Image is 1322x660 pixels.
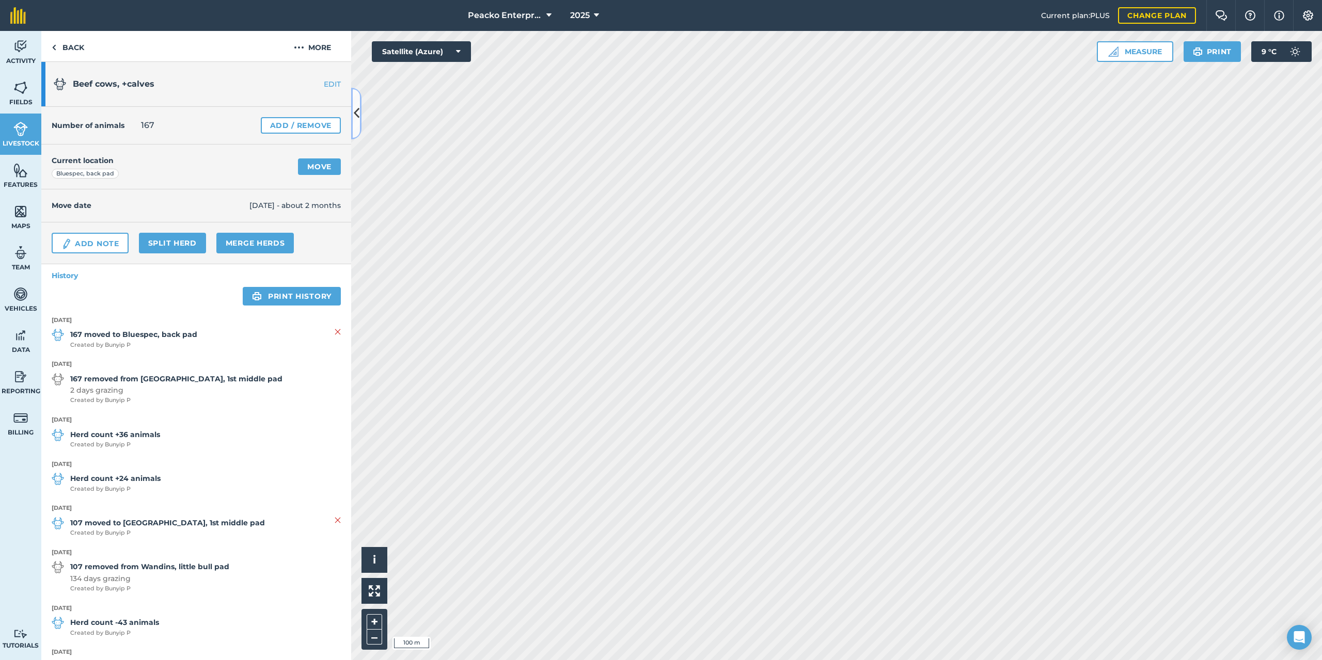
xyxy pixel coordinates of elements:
[41,31,95,61] a: Back
[73,79,154,89] span: Beef cows, +calves
[367,614,382,630] button: +
[1184,41,1241,62] button: Print
[52,360,341,369] strong: [DATE]
[52,316,341,325] strong: [DATE]
[1287,625,1312,650] div: Open Intercom Messenger
[361,547,387,573] button: i
[52,429,64,441] img: svg+xml;base64,PD94bWwgdmVyc2lvbj0iMS4wIiBlbmNvZGluZz0idXRmLTgiPz4KPCEtLSBHZW5lcmF0b3I6IEFkb2JlIE...
[70,373,282,384] strong: 167 removed from [GEOGRAPHIC_DATA], 1st middle pad
[52,373,64,385] img: svg+xml;base64,PD94bWwgdmVyc2lvbj0iMS4wIiBlbmNvZGluZz0idXRmLTgiPz4KPCEtLSBHZW5lcmF0b3I6IEFkb2JlIE...
[70,517,265,528] strong: 107 moved to [GEOGRAPHIC_DATA], 1st middle pad
[243,287,341,305] a: Print history
[52,169,119,179] div: Bluespec, back pad
[335,514,341,526] img: svg+xml;base64,PHN2ZyB4bWxucz0iaHR0cDovL3d3dy53My5vcmcvMjAwMC9zdmciIHdpZHRoPSIyMiIgaGVpZ2h0PSIzMC...
[52,517,64,529] img: svg+xml;base64,PD94bWwgdmVyc2lvbj0iMS4wIiBlbmNvZGluZz0idXRmLTgiPz4KPCEtLSBHZW5lcmF0b3I6IEFkb2JlIE...
[1193,45,1203,58] img: svg+xml;base64,PHN2ZyB4bWxucz0iaHR0cDovL3d3dy53My5vcmcvMjAwMC9zdmciIHdpZHRoPSIxOSIgaGVpZ2h0PSIyNC...
[70,528,265,538] span: Created by Bunyip P
[13,163,28,178] img: svg+xml;base64,PHN2ZyB4bWxucz0iaHR0cDovL3d3dy53My5vcmcvMjAwMC9zdmciIHdpZHRoPSI1NiIgaGVpZ2h0PSI2MC...
[141,119,154,132] span: 167
[52,415,341,425] strong: [DATE]
[70,617,159,628] strong: Herd count -43 animals
[52,200,249,211] h4: Move date
[468,9,542,22] span: Peacko Enterprises
[52,233,129,253] a: Add Note
[52,648,341,657] strong: [DATE]
[70,485,161,494] span: Created by Bunyip P
[252,290,262,302] img: svg+xml;base64,PHN2ZyB4bWxucz0iaHR0cDovL3d3dy53My5vcmcvMjAwMC9zdmciIHdpZHRoPSIxOSIgaGVpZ2h0PSIyNC...
[70,396,282,405] span: Created by Bunyip P
[1118,7,1196,24] a: Change plan
[61,238,72,250] img: svg+xml;base64,PD94bWwgdmVyc2lvbj0iMS4wIiBlbmNvZGluZz0idXRmLTgiPz4KPCEtLSBHZW5lcmF0b3I6IEFkb2JlIE...
[70,341,197,350] span: Created by Bunyip P
[1302,10,1314,21] img: A cog icon
[373,553,376,566] span: i
[372,41,471,62] button: Satellite (Azure)
[70,429,160,440] strong: Herd count +36 animals
[1097,41,1173,62] button: Measure
[13,410,28,426] img: svg+xml;base64,PD94bWwgdmVyc2lvbj0iMS4wIiBlbmNvZGluZz0idXRmLTgiPz4KPCEtLSBHZW5lcmF0b3I6IEFkb2JlIE...
[1251,41,1312,62] button: 9 °C
[261,117,341,134] a: Add / Remove
[216,233,294,253] a: Merge Herds
[298,158,341,175] a: Move
[13,39,28,54] img: svg+xml;base64,PD94bWwgdmVyc2lvbj0iMS4wIiBlbmNvZGluZz0idXRmLTgiPz4KPCEtLSBHZW5lcmF0b3I6IEFkb2JlIE...
[52,561,64,573] img: svg+xml;base64,PD94bWwgdmVyc2lvbj0iMS4wIiBlbmNvZGluZz0idXRmLTgiPz4KPCEtLSBHZW5lcmF0b3I6IEFkb2JlIE...
[13,80,28,95] img: svg+xml;base64,PHN2ZyB4bWxucz0iaHR0cDovL3d3dy53My5vcmcvMjAwMC9zdmciIHdpZHRoPSI1NiIgaGVpZ2h0PSI2MC...
[369,585,380,597] img: Four arrows, one pointing top left, one top right, one bottom right and the last bottom left
[52,460,341,469] strong: [DATE]
[70,584,229,593] span: Created by Bunyip P
[335,326,341,338] img: svg+xml;base64,PHN2ZyB4bWxucz0iaHR0cDovL3d3dy53My5vcmcvMjAwMC9zdmciIHdpZHRoPSIyMiIgaGVpZ2h0PSIzMC...
[274,31,351,61] button: More
[13,328,28,343] img: svg+xml;base64,PD94bWwgdmVyc2lvbj0iMS4wIiBlbmNvZGluZz0idXRmLTgiPz4KPCEtLSBHZW5lcmF0b3I6IEFkb2JlIE...
[70,384,282,396] span: 2 days grazing
[52,155,114,166] h4: Current location
[570,9,590,22] span: 2025
[294,41,304,54] img: svg+xml;base64,PHN2ZyB4bWxucz0iaHR0cDovL3d3dy53My5vcmcvMjAwMC9zdmciIHdpZHRoPSIyMCIgaGVpZ2h0PSIyNC...
[52,329,64,341] img: svg+xml;base64,PD94bWwgdmVyc2lvbj0iMS4wIiBlbmNvZGluZz0idXRmLTgiPz4KPCEtLSBHZW5lcmF0b3I6IEFkb2JlIE...
[1041,10,1110,21] span: Current plan : PLUS
[1108,46,1119,57] img: Ruler icon
[13,629,28,639] img: svg+xml;base64,PD94bWwgdmVyc2lvbj0iMS4wIiBlbmNvZGluZz0idXRmLTgiPz4KPCEtLSBHZW5lcmF0b3I6IEFkb2JlIE...
[1215,10,1227,21] img: Two speech bubbles overlapping with the left bubble in the forefront
[10,7,26,24] img: fieldmargin Logo
[13,369,28,384] img: svg+xml;base64,PD94bWwgdmVyc2lvbj0iMS4wIiBlbmNvZGluZz0idXRmLTgiPz4KPCEtLSBHZW5lcmF0b3I6IEFkb2JlIE...
[70,329,197,340] strong: 167 moved to Bluespec, back pad
[13,286,28,302] img: svg+xml;base64,PD94bWwgdmVyc2lvbj0iMS4wIiBlbmNvZGluZz0idXRmLTgiPz4KPCEtLSBHZW5lcmF0b3I6IEFkb2JlIE...
[1244,10,1256,21] img: A question mark icon
[52,617,64,629] img: svg+xml;base64,PD94bWwgdmVyc2lvbj0iMS4wIiBlbmNvZGluZz0idXRmLTgiPz4KPCEtLSBHZW5lcmF0b3I6IEFkb2JlIE...
[52,41,56,54] img: svg+xml;base64,PHN2ZyB4bWxucz0iaHR0cDovL3d3dy53My5vcmcvMjAwMC9zdmciIHdpZHRoPSI5IiBoZWlnaHQ9IjI0Ii...
[52,504,341,513] strong: [DATE]
[13,204,28,219] img: svg+xml;base64,PHN2ZyB4bWxucz0iaHR0cDovL3d3dy53My5vcmcvMjAwMC9zdmciIHdpZHRoPSI1NiIgaGVpZ2h0PSI2MC...
[13,245,28,261] img: svg+xml;base64,PD94bWwgdmVyc2lvbj0iMS4wIiBlbmNvZGluZz0idXRmLTgiPz4KPCEtLSBHZW5lcmF0b3I6IEFkb2JlIE...
[70,440,160,449] span: Created by Bunyip P
[70,561,229,572] strong: 107 removed from Wandins, little bull pad
[52,604,341,613] strong: [DATE]
[13,121,28,137] img: svg+xml;base64,PD94bWwgdmVyc2lvbj0iMS4wIiBlbmNvZGluZz0idXRmLTgiPz4KPCEtLSBHZW5lcmF0b3I6IEFkb2JlIE...
[367,630,382,645] button: –
[70,473,161,484] strong: Herd count +24 animals
[41,264,351,287] a: History
[139,233,206,253] a: Split herd
[70,629,159,638] span: Created by Bunyip P
[286,79,351,89] a: EDIT
[70,573,229,584] span: 134 days grazing
[52,120,124,131] h4: Number of animals
[54,78,66,90] img: svg+xml;base64,PD94bWwgdmVyc2lvbj0iMS4wIiBlbmNvZGluZz0idXRmLTgiPz4KPCEtLSBHZW5lcmF0b3I6IEFkb2JlIE...
[1274,9,1284,22] img: svg+xml;base64,PHN2ZyB4bWxucz0iaHR0cDovL3d3dy53My5vcmcvMjAwMC9zdmciIHdpZHRoPSIxNyIgaGVpZ2h0PSIxNy...
[52,548,341,557] strong: [DATE]
[1262,41,1277,62] span: 9 ° C
[52,473,64,485] img: svg+xml;base64,PD94bWwgdmVyc2lvbj0iMS4wIiBlbmNvZGluZz0idXRmLTgiPz4KPCEtLSBHZW5lcmF0b3I6IEFkb2JlIE...
[1285,41,1305,62] img: svg+xml;base64,PD94bWwgdmVyc2lvbj0iMS4wIiBlbmNvZGluZz0idXRmLTgiPz4KPCEtLSBHZW5lcmF0b3I6IEFkb2JlIE...
[249,200,341,211] span: [DATE] - about 2 months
